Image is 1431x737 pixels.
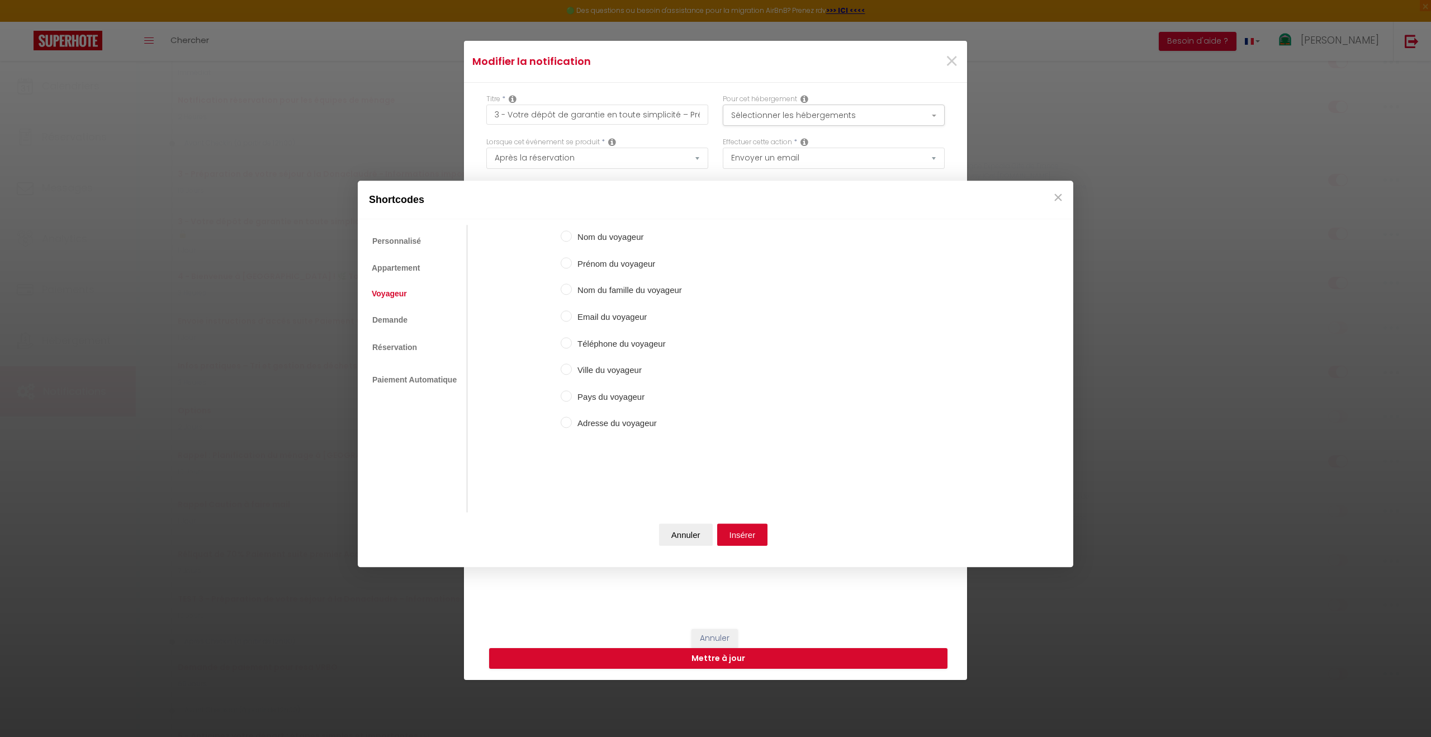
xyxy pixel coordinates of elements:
label: Email du voyageur [572,310,682,324]
button: Close [1050,186,1067,209]
a: Paiement Automatique [366,369,463,390]
label: Prénom du voyageur [572,257,682,271]
a: Voyageur [366,284,413,304]
a: Réservation [366,337,423,358]
div: Shortcodes [358,181,1073,219]
label: Nom du voyageur [572,231,682,244]
label: Ville du voyageur [572,363,682,377]
a: Demande [366,310,414,331]
label: Pays du voyageur [572,390,682,404]
label: Adresse du voyageur [572,417,682,431]
label: Téléphone du voyageur [572,337,682,351]
label: Nom du famille du voyageur [572,284,682,297]
button: Insérer [717,524,768,546]
a: Appartement [366,258,425,278]
button: Annuler [659,524,713,546]
a: Personnalisé [366,231,427,252]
